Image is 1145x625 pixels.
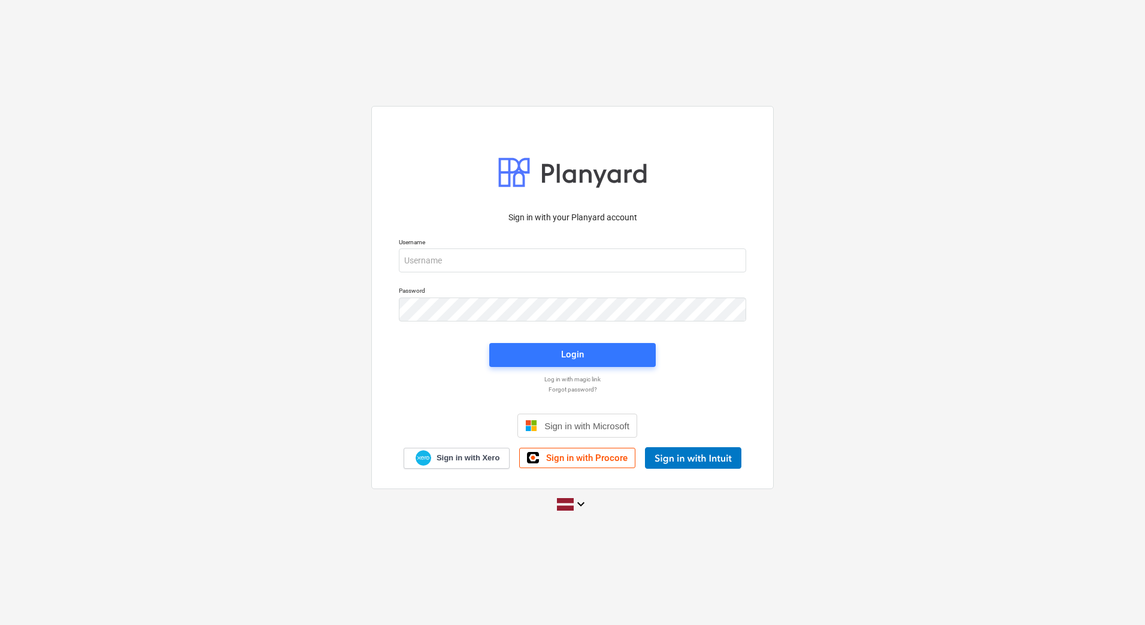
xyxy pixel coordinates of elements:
span: Sign in with Procore [546,453,628,463]
div: Login [561,347,584,362]
span: Sign in with Microsoft [544,421,629,431]
img: Microsoft logo [525,420,537,432]
i: keyboard_arrow_down [574,497,588,511]
a: Forgot password? [393,386,752,393]
a: Sign in with Xero [404,448,510,469]
img: Xero logo [416,450,431,466]
span: Sign in with Xero [437,453,499,463]
p: Username [399,238,746,248]
p: Password [399,287,746,297]
p: Sign in with your Planyard account [399,211,746,224]
a: Log in with magic link [393,375,752,383]
button: Login [489,343,656,367]
a: Sign in with Procore [519,448,635,468]
input: Username [399,248,746,272]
